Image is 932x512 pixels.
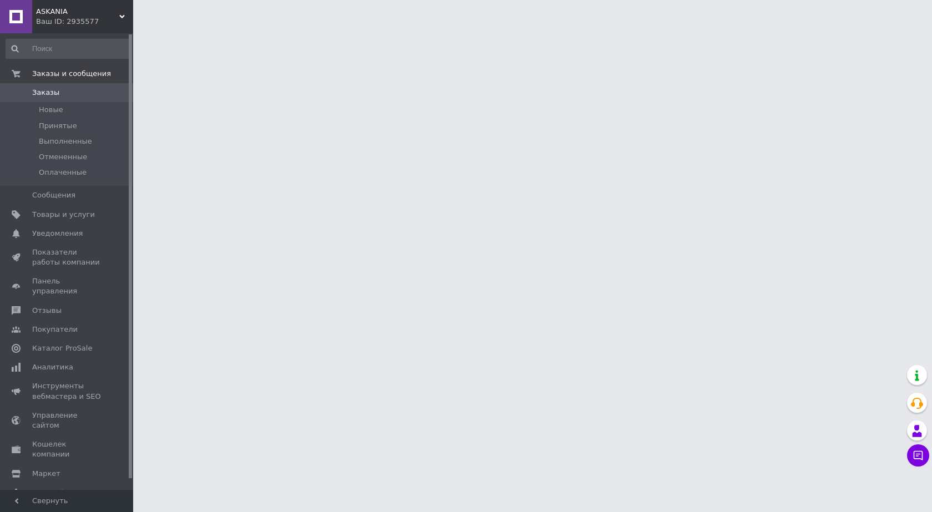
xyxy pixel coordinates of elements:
span: Отмененные [39,152,87,162]
span: Новые [39,105,63,115]
span: Кошелек компании [32,439,103,459]
span: Маркет [32,469,60,479]
span: Покупатели [32,325,78,334]
span: Товары и услуги [32,210,95,220]
span: Инструменты вебмастера и SEO [32,381,103,401]
span: Заказы [32,88,59,98]
span: Панель управления [32,276,103,296]
span: Оплаченные [39,168,87,178]
span: Заказы и сообщения [32,69,111,79]
span: Отзывы [32,306,62,316]
span: Аналитика [32,362,73,372]
span: Сообщения [32,190,75,200]
span: ASKANIA [36,7,119,17]
span: Каталог ProSale [32,343,92,353]
span: Принятые [39,121,77,131]
span: Уведомления [32,229,83,239]
button: Чат с покупателем [907,444,929,467]
div: Ваш ID: 2935577 [36,17,133,27]
span: Управление сайтом [32,410,103,430]
span: Настройки [32,488,73,498]
span: Выполненные [39,136,92,146]
input: Поиск [6,39,131,59]
span: Показатели работы компании [32,247,103,267]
